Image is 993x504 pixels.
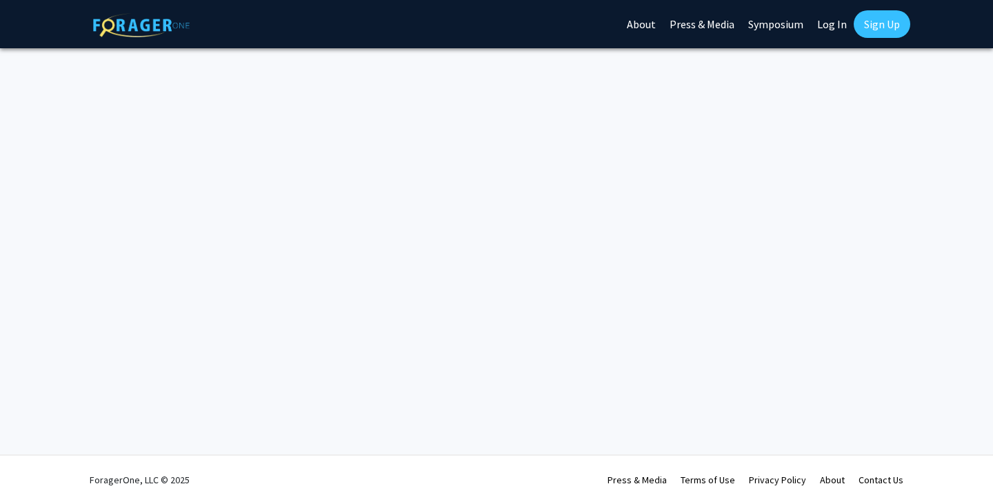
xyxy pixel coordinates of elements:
[90,456,190,504] div: ForagerOne, LLC © 2025
[820,474,845,486] a: About
[859,474,903,486] a: Contact Us
[681,474,735,486] a: Terms of Use
[854,10,910,38] a: Sign Up
[749,474,806,486] a: Privacy Policy
[608,474,667,486] a: Press & Media
[93,13,190,37] img: ForagerOne Logo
